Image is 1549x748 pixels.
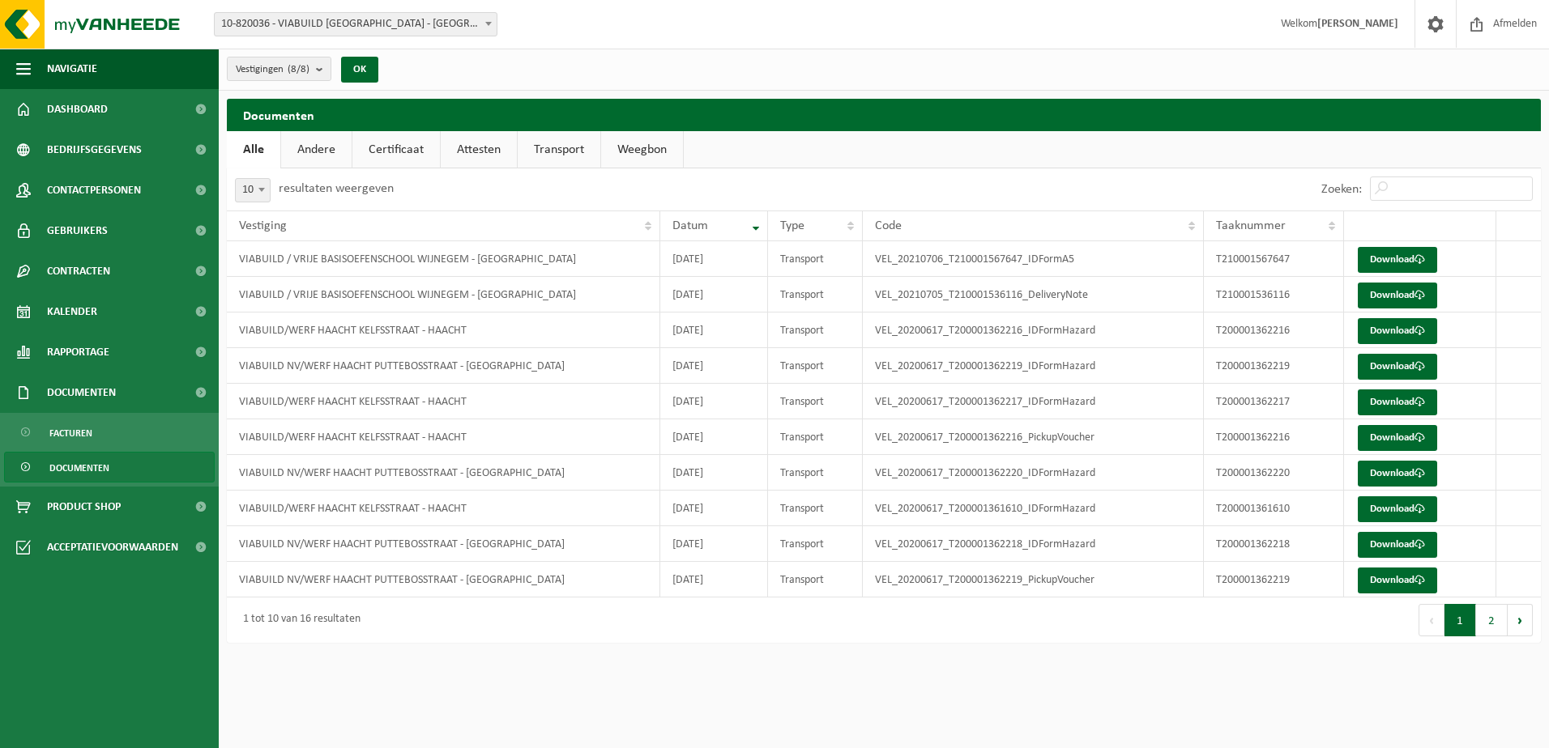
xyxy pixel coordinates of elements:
[660,241,768,277] td: [DATE]
[227,419,660,455] td: VIABUILD/WERF HAACHT KELFSSTRAAT - HAACHT
[660,526,768,562] td: [DATE]
[1358,567,1437,593] a: Download
[672,219,708,232] span: Datum
[1358,496,1437,522] a: Download
[660,491,768,526] td: [DATE]
[1358,247,1437,273] a: Download
[227,131,280,168] a: Alle
[227,491,660,526] td: VIABUILD/WERF HAACHT KELFSSTRAAT - HAACHT
[47,251,110,291] span: Contracten
[601,131,683,168] a: Weegbon
[227,562,660,597] td: VIABUILD NV/WERF HAACHT PUTTEBOSSTRAAT - [GEOGRAPHIC_DATA]
[352,131,440,168] a: Certificaat
[660,277,768,312] td: [DATE]
[1204,384,1344,419] td: T200001362217
[768,491,863,526] td: Transport
[47,210,108,251] span: Gebruikers
[1358,425,1437,451] a: Download
[47,487,121,527] span: Product Shop
[4,417,215,448] a: Facturen
[47,170,141,210] span: Contactpersonen
[863,241,1204,277] td: VEL_20210706_T210001567647_IDFormA5
[239,219,287,232] span: Vestiging
[4,452,215,482] a: Documenten
[227,241,660,277] td: VIABUILD / VRIJE BASISOEFENSCHOOL WIJNEGEM - [GEOGRAPHIC_DATA]
[863,419,1204,455] td: VEL_20200617_T200001362216_PickupVoucher
[47,332,109,372] span: Rapportage
[660,384,768,419] td: [DATE]
[1358,354,1437,380] a: Download
[1358,532,1437,558] a: Download
[281,131,352,168] a: Andere
[1204,526,1344,562] td: T200001362218
[279,182,394,195] label: resultaten weergeven
[863,562,1204,597] td: VEL_20200617_T200001362219_PickupVoucher
[1204,348,1344,384] td: T200001362219
[47,130,142,170] span: Bedrijfsgegevens
[288,64,309,74] count: (8/8)
[1321,183,1362,196] label: Zoeken:
[1204,277,1344,312] td: T210001536116
[863,384,1204,419] td: VEL_20200617_T200001362217_IDFormHazard
[768,384,863,419] td: Transport
[1317,18,1398,30] strong: [PERSON_NAME]
[1419,604,1444,636] button: Previous
[227,57,331,81] button: Vestigingen(8/8)
[49,453,109,483] span: Documenten
[1204,562,1344,597] td: T200001362219
[768,241,863,277] td: Transport
[1204,312,1344,348] td: T200001362216
[863,312,1204,348] td: VEL_20200617_T200001362216_IDFormHazard
[47,291,97,332] span: Kalender
[768,526,863,562] td: Transport
[235,178,271,202] span: 10
[1216,219,1286,232] span: Taaknummer
[768,455,863,491] td: Transport
[227,277,660,312] td: VIABUILD / VRIJE BASISOEFENSCHOOL WIJNEGEM - [GEOGRAPHIC_DATA]
[518,131,600,168] a: Transport
[1204,419,1344,455] td: T200001362216
[1508,604,1533,636] button: Next
[47,49,97,89] span: Navigatie
[1358,283,1437,308] a: Download
[215,13,497,36] span: 10-820036 - VIABUILD NV - PUURS-SINT-AMANDS
[660,419,768,455] td: [DATE]
[1204,455,1344,491] td: T200001362220
[863,348,1204,384] td: VEL_20200617_T200001362219_IDFormHazard
[47,89,108,130] span: Dashboard
[227,526,660,562] td: VIABUILD NV/WERF HAACHT PUTTEBOSSTRAAT - [GEOGRAPHIC_DATA]
[768,562,863,597] td: Transport
[227,455,660,491] td: VIABUILD NV/WERF HAACHT PUTTEBOSSTRAAT - [GEOGRAPHIC_DATA]
[1358,461,1437,487] a: Download
[1204,241,1344,277] td: T210001567647
[47,372,116,413] span: Documenten
[236,179,270,202] span: 10
[660,312,768,348] td: [DATE]
[1476,604,1508,636] button: 2
[863,455,1204,491] td: VEL_20200617_T200001362220_IDFormHazard
[863,526,1204,562] td: VEL_20200617_T200001362218_IDFormHazard
[780,219,804,232] span: Type
[1444,604,1476,636] button: 1
[875,219,902,232] span: Code
[341,57,378,83] button: OK
[49,418,92,448] span: Facturen
[768,348,863,384] td: Transport
[227,384,660,419] td: VIABUILD/WERF HAACHT KELFSSTRAAT - HAACHT
[236,57,309,82] span: Vestigingen
[660,562,768,597] td: [DATE]
[1358,318,1437,344] a: Download
[768,312,863,348] td: Transport
[660,348,768,384] td: [DATE]
[227,99,1541,130] h2: Documenten
[47,527,178,567] span: Acceptatievoorwaarden
[660,455,768,491] td: [DATE]
[235,606,361,635] div: 1 tot 10 van 16 resultaten
[441,131,517,168] a: Attesten
[768,419,863,455] td: Transport
[227,312,660,348] td: VIABUILD/WERF HAACHT KELFSSTRAAT - HAACHT
[863,491,1204,526] td: VEL_20200617_T200001361610_IDFormHazard
[1204,491,1344,526] td: T200001361610
[227,348,660,384] td: VIABUILD NV/WERF HAACHT PUTTEBOSSTRAAT - [GEOGRAPHIC_DATA]
[214,12,497,36] span: 10-820036 - VIABUILD NV - PUURS-SINT-AMANDS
